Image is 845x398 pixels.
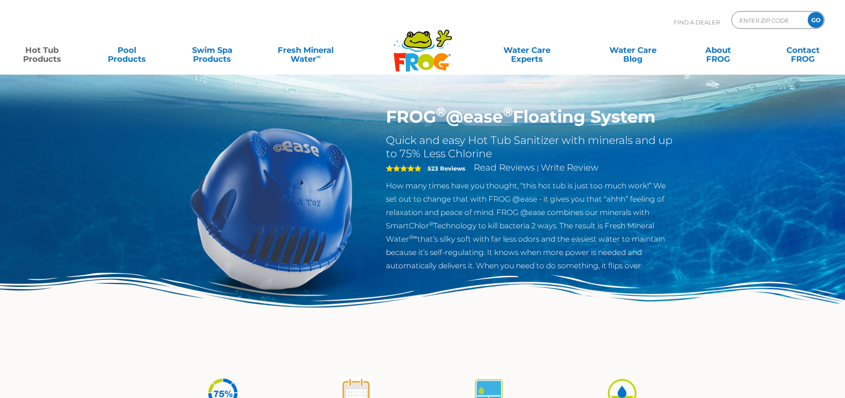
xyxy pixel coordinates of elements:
span: | [537,164,539,172]
a: Fresh MineralWater∞ [264,41,347,59]
p: Find A Dealer [674,11,720,33]
sup: ® [436,104,446,119]
a: Read Reviews [474,162,535,173]
strong: 523 Reviews [428,165,465,172]
sup: ®∞ [409,234,417,240]
sup: ® [429,220,433,227]
sup: ® [503,104,513,119]
a: ContactFROG [770,41,836,59]
a: Hot TubProducts [9,41,75,59]
a: Write Review [541,162,598,173]
img: Frog Products Logo [389,18,457,72]
sup: ∞ [316,53,321,60]
img: hot-tub-product-atease-system.png [170,107,373,310]
p: How many times have you thought, “this hot tub is just too much work!” We set out to change that ... [386,179,676,272]
a: Water CareExperts [473,41,581,59]
h2: Quick and easy Hot Tub Sanitizer with minerals and up to 75% Less Chlorine [386,134,676,160]
a: AboutFROG [685,41,751,59]
input: GO [808,12,824,28]
a: Swim SpaProducts [179,41,245,59]
span: 5 [386,165,421,172]
a: PoolProducts [94,41,160,59]
a: Water CareBlog [600,41,666,59]
h1: FROG @ease Floating System [386,107,676,127]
